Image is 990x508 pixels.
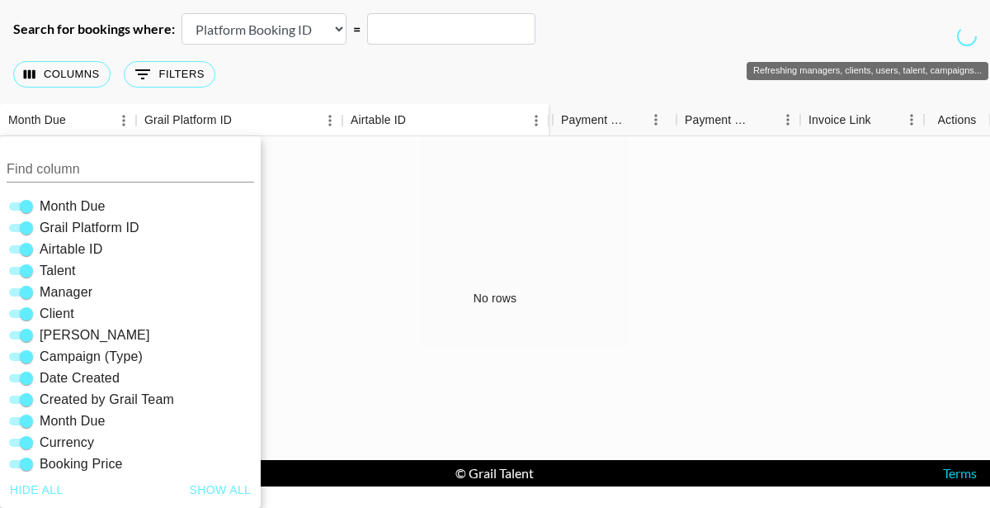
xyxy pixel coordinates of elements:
[625,108,648,131] button: Sort
[8,104,66,136] div: Month Due
[40,411,106,431] span: Month Due
[775,107,800,132] button: Menu
[938,104,977,136] div: Actions
[144,104,232,136] div: Grail Platform ID
[643,107,668,132] button: Menu
[406,109,429,132] button: Sort
[561,104,625,136] div: Payment Sent
[7,156,254,183] input: Column title
[871,108,894,131] button: Sort
[40,433,94,453] span: Currency
[924,104,990,136] div: Actions
[40,261,76,281] span: Talent
[342,104,549,136] div: Airtable ID
[676,104,800,136] div: Payment Sent Date
[232,109,255,132] button: Sort
[800,104,924,136] div: Invoice Link
[747,62,988,80] div: Refreshing managers, clients, users, talent, campaigns...
[40,390,174,410] span: Created by Grail Team
[351,104,406,136] div: Airtable ID
[136,104,342,136] div: Grail Platform ID
[524,108,549,133] button: Menu
[66,109,89,132] button: Sort
[943,465,977,481] a: Terms
[183,475,258,506] button: Show all
[40,218,139,238] span: Grail Platform ID
[40,325,150,345] span: [PERSON_NAME]
[899,107,924,132] button: Menu
[353,21,361,37] div: =
[111,108,136,133] button: Menu
[553,104,676,136] div: Payment Sent
[40,304,74,324] span: Client
[3,475,70,506] button: Hide all
[40,347,143,367] span: Campaign (Type)
[124,61,215,88] button: Show filters
[13,61,111,88] button: Select columns
[957,26,977,46] span: Refreshing managers, clients, users, talent, campaigns...
[13,21,175,37] div: Search for bookings where:
[318,108,342,133] button: Menu
[685,104,752,136] div: Payment Sent Date
[752,108,775,131] button: Sort
[40,454,123,474] span: Booking Price
[40,368,120,388] span: Date Created
[429,104,553,136] div: Contract File
[808,104,871,136] div: Invoice Link
[40,197,106,216] span: Month Due
[40,240,102,259] span: Airtable ID
[40,282,92,302] span: Manager
[455,465,534,482] div: © Grail Talent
